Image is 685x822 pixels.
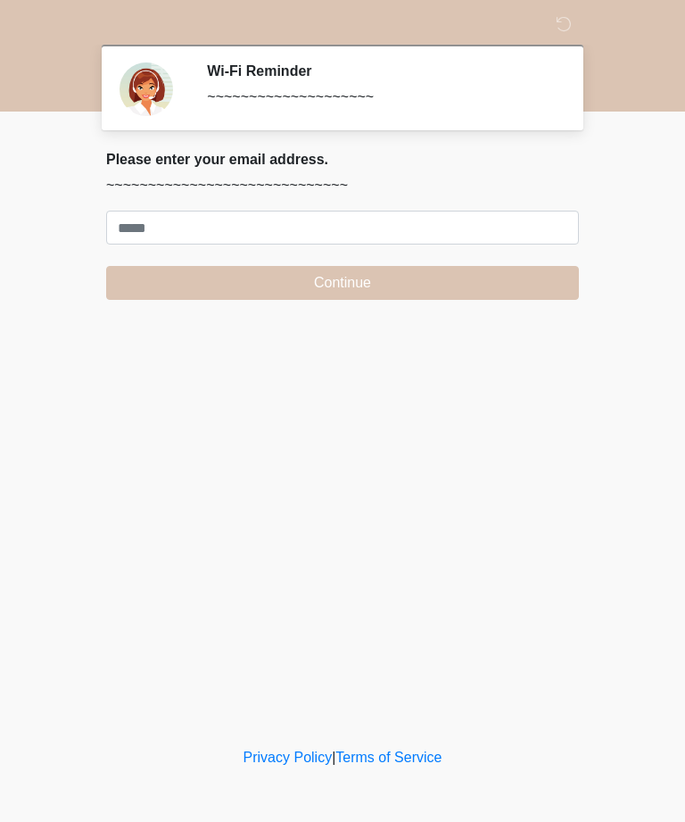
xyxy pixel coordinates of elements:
h2: Please enter your email address. [106,151,579,168]
a: Terms of Service [335,750,442,765]
h2: Wi-Fi Reminder [207,62,552,79]
div: ~~~~~~~~~~~~~~~~~~~~ [207,87,552,108]
p: ~~~~~~~~~~~~~~~~~~~~~~~~~~~~~ [106,175,579,196]
img: Agent Avatar [120,62,173,116]
a: Privacy Policy [243,750,333,765]
img: Sm Skin La Laser Logo [88,13,111,36]
button: Continue [106,266,579,300]
a: | [332,750,335,765]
